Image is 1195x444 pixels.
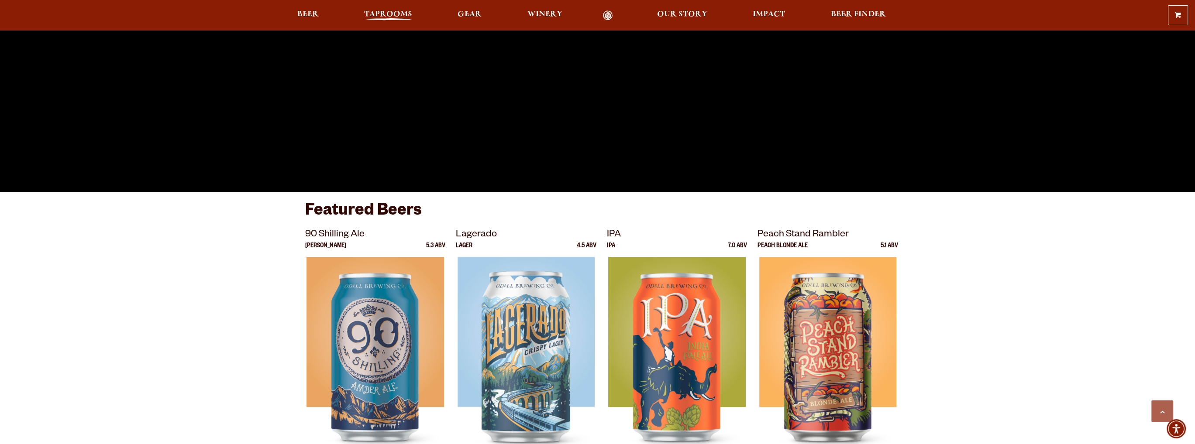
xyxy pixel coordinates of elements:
a: Beer [292,10,324,20]
a: Odell Home [592,10,624,20]
p: 4.5 ABV [577,243,596,257]
span: Winery [527,11,562,18]
p: IPA [607,227,747,243]
a: Our Story [651,10,713,20]
div: Accessibility Menu [1167,419,1186,438]
p: 7.0 ABV [728,243,747,257]
a: Winery [522,10,568,20]
h3: Featured Beers [305,201,890,227]
p: 5.3 ABV [426,243,445,257]
p: Lagerado [456,227,596,243]
p: Peach Blonde Ale [758,243,808,257]
span: Taprooms [364,11,412,18]
p: Lager [456,243,472,257]
a: Impact [747,10,791,20]
span: Our Story [657,11,707,18]
p: 5.1 ABV [881,243,898,257]
span: Beer [297,11,319,18]
p: IPA [607,243,615,257]
span: Impact [753,11,785,18]
a: Gear [452,10,487,20]
a: Taprooms [358,10,418,20]
a: Beer Finder [825,10,891,20]
span: Beer Finder [830,11,885,18]
p: Peach Stand Rambler [758,227,898,243]
span: Gear [458,11,482,18]
p: [PERSON_NAME] [305,243,346,257]
a: Scroll to top [1151,400,1173,422]
p: 90 Shilling Ale [305,227,446,243]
